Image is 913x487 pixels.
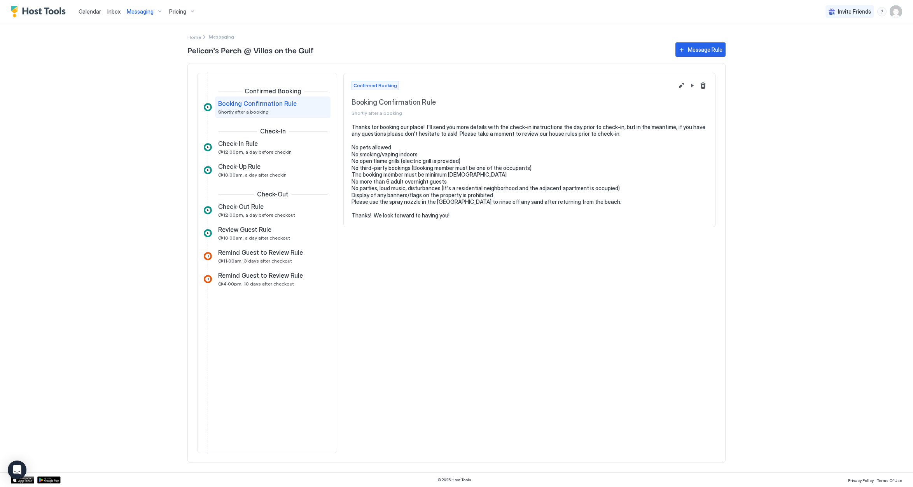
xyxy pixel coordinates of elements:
button: Pause Message Rule [687,81,697,90]
span: @12:00pm, a day before checkout [218,212,295,218]
span: Shortly after a booking [352,110,673,116]
span: Pelican's Perch @ Villas on the Gulf [187,44,668,56]
span: Pricing [169,8,186,15]
span: @10:00am, a day after checkin [218,172,287,178]
span: Check-Out Rule [218,203,264,210]
span: Confirmed Booking [353,82,397,89]
span: @11:00am, 3 days after checkout [218,258,292,264]
button: Message Rule [675,42,726,57]
span: Inbox [107,8,121,15]
span: Shortly after a booking [218,109,269,115]
a: Home [187,33,201,41]
div: Message Rule [688,46,722,54]
span: Remind Guest to Review Rule [218,272,303,279]
span: Booking Confirmation Rule [218,100,297,107]
a: Host Tools Logo [11,6,69,18]
span: Messaging [127,8,154,15]
span: Confirmed Booking [245,87,301,95]
span: Check-Out [257,190,289,198]
a: Inbox [107,7,121,16]
div: menu [877,7,887,16]
span: @10:00am, a day after checkout [218,235,290,241]
span: Remind Guest to Review Rule [218,249,303,256]
span: Terms Of Use [877,478,902,483]
span: © 2025 Host Tools [437,477,471,482]
span: @12:00pm, a day before checkin [218,149,292,155]
a: Terms Of Use [877,476,902,484]
a: Calendar [79,7,101,16]
button: Edit message rule [677,81,686,90]
span: Breadcrumb [209,34,234,40]
a: Privacy Policy [848,476,874,484]
button: Delete message rule [698,81,708,90]
span: Privacy Policy [848,478,874,483]
span: @4:00pm, 10 days after checkout [218,281,294,287]
span: Booking Confirmation Rule [352,98,673,107]
pre: Thanks for booking our place! I'll send you more details with the check-in instructions the day p... [352,124,708,219]
a: Google Play Store [37,476,61,483]
span: Check-Up Rule [218,163,261,170]
span: Calendar [79,8,101,15]
span: Invite Friends [838,8,871,15]
div: Open Intercom Messenger [8,461,26,479]
div: User profile [890,5,902,18]
div: Breadcrumb [187,33,201,41]
span: Check-In [260,127,286,135]
span: Check-In Rule [218,140,258,147]
span: Review Guest Rule [218,226,271,233]
span: Home [187,34,201,40]
a: App Store [11,476,34,483]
